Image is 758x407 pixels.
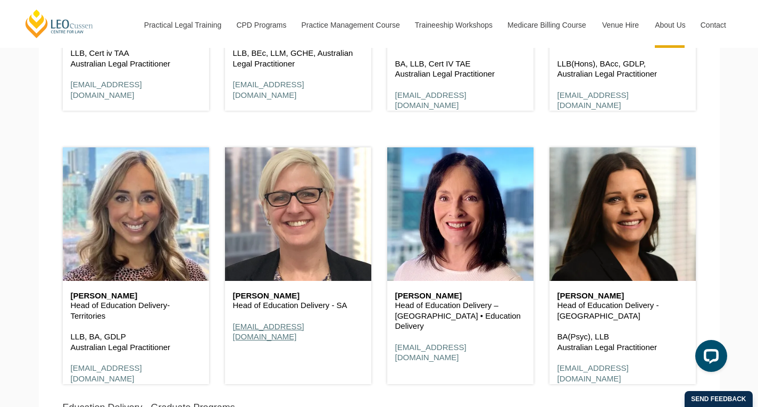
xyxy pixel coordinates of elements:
[233,80,304,99] a: [EMAIL_ADDRESS][DOMAIN_NAME]
[71,363,142,383] a: [EMAIL_ADDRESS][DOMAIN_NAME]
[693,2,734,48] a: Contact
[136,2,229,48] a: Practical Legal Training
[294,2,407,48] a: Practice Management Course
[228,2,293,48] a: CPD Programs
[395,343,467,362] a: [EMAIL_ADDRESS][DOMAIN_NAME]
[557,331,688,352] p: BA(Psyc), LLB Australian Legal Practitioner
[395,300,526,331] p: Head of Education Delivery – [GEOGRAPHIC_DATA] • Education Delivery
[233,322,304,342] a: [EMAIL_ADDRESS][DOMAIN_NAME]
[395,59,526,79] p: BA, LLB, Cert IV TAE Australian Legal Practitioner
[233,48,363,69] p: LLB, BEc, LLM, GCHE, Australian Legal Practitioner
[557,90,629,110] a: [EMAIL_ADDRESS][DOMAIN_NAME]
[71,292,201,301] h6: [PERSON_NAME]
[687,336,731,380] iframe: LiveChat chat widget
[71,48,201,69] p: LLB, Cert iv TAA Australian Legal Practitioner
[395,90,467,110] a: [EMAIL_ADDRESS][DOMAIN_NAME]
[233,292,363,301] h6: [PERSON_NAME]
[407,2,499,48] a: Traineeship Workshops
[71,300,201,321] p: Head of Education Delivery-Territories
[24,9,95,39] a: [PERSON_NAME] Centre for Law
[594,2,647,48] a: Venue Hire
[71,80,142,99] a: [EMAIL_ADDRESS][DOMAIN_NAME]
[233,300,363,311] p: Head of Education Delivery - SA
[647,2,693,48] a: About Us
[395,292,526,301] h6: [PERSON_NAME]
[71,331,201,352] p: LLB, BA, GDLP Australian Legal Practitioner
[557,59,688,79] p: LLB(Hons), BAcc, GDLP, Australian Legal Practitioner
[557,292,688,301] h6: [PERSON_NAME]
[499,2,594,48] a: Medicare Billing Course
[557,300,688,321] p: Head of Education Delivery - [GEOGRAPHIC_DATA]
[557,363,629,383] a: [EMAIL_ADDRESS][DOMAIN_NAME]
